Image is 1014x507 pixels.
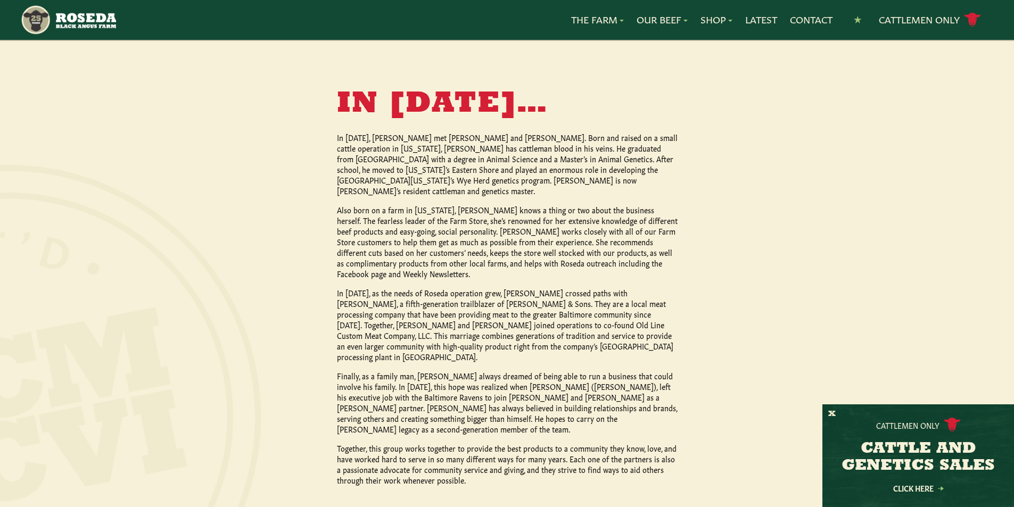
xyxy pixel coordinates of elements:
a: Latest [745,13,777,27]
img: cattle-icon.svg [944,418,961,432]
h3: CATTLE AND GENETICS SALES [836,440,1001,475]
p: In [DATE], [PERSON_NAME] met [PERSON_NAME] and [PERSON_NAME]. Born and raised on a small cattle o... [337,132,678,196]
button: X [828,409,836,420]
h2: In [DATE]… [337,89,678,119]
a: Our Beef [637,13,688,27]
p: Finally, as a family man, [PERSON_NAME] always dreamed of being able to run a business that could... [337,370,678,434]
p: Together, this group works together to provide the best products to a community they know, love, ... [337,443,678,485]
img: https://roseda.com/wp-content/uploads/2021/05/roseda-25-header.png [20,4,116,36]
p: Cattlemen Only [876,420,939,430]
a: Cattlemen Only [879,11,981,29]
p: In [DATE], as the needs of Roseda operation grew, [PERSON_NAME] crossed paths with [PERSON_NAME],... [337,287,678,362]
p: Also born on a farm in [US_STATE], [PERSON_NAME] knows a thing or two about the business herself.... [337,204,678,279]
a: Contact [790,13,832,27]
a: The Farm [571,13,624,27]
a: Shop [700,13,732,27]
a: Click Here [870,485,966,492]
